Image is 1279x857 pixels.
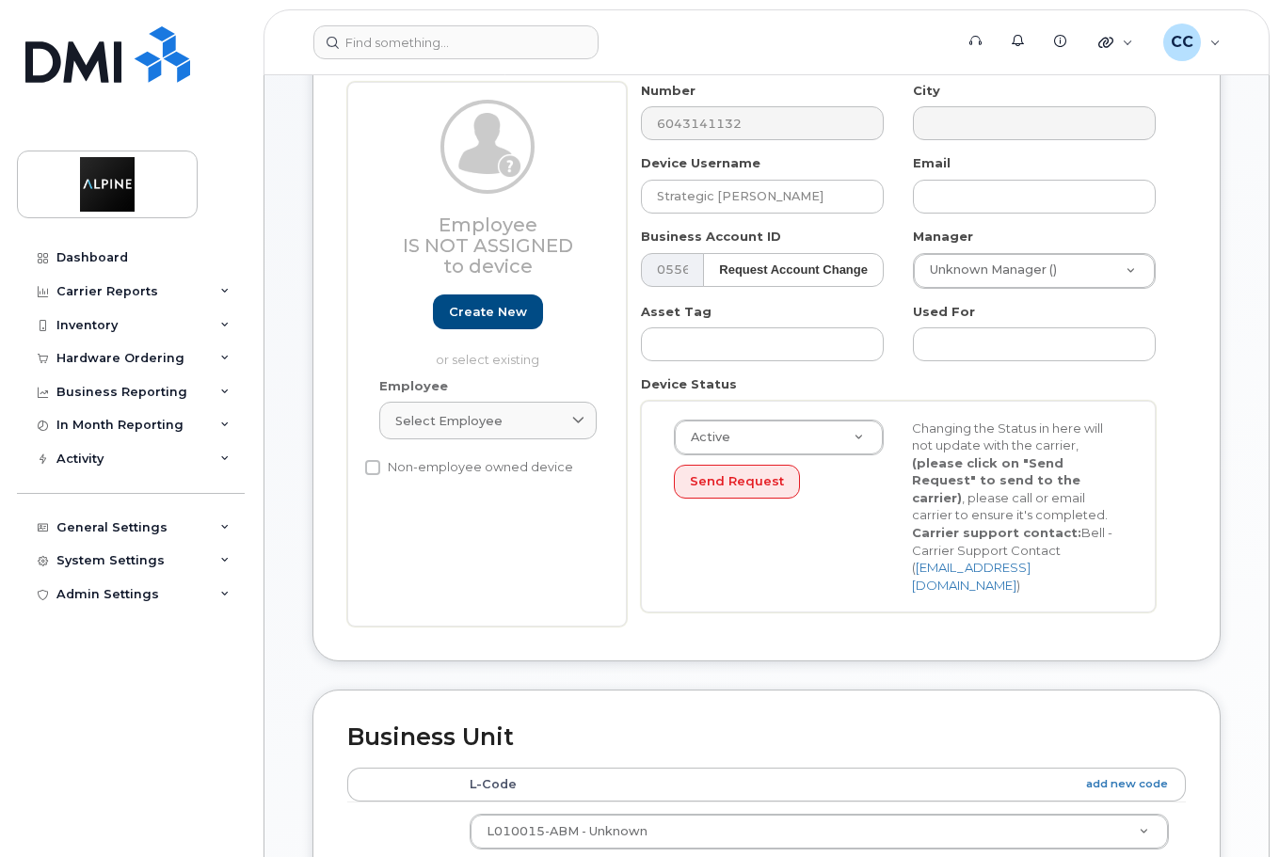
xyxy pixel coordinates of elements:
[1085,24,1146,61] div: Quicklinks
[674,465,800,500] button: Send Request
[898,420,1136,595] div: Changing the Status in here will not update with the carrier, , please call or email carrier to e...
[912,455,1080,505] strong: (please click on "Send Request" to send to the carrier)
[365,456,573,479] label: Non-employee owned device
[912,525,1081,540] strong: Carrier support contact:
[913,82,940,100] label: City
[395,412,503,430] span: Select employee
[913,303,975,321] label: Used For
[365,460,380,475] input: Non-employee owned device
[914,254,1155,288] a: Unknown Manager ()
[703,253,884,288] button: Request Account Change
[641,375,737,393] label: Device Status
[313,25,599,59] input: Find something...
[641,228,781,246] label: Business Account ID
[641,82,695,100] label: Number
[453,768,1186,801] th: L-Code
[443,255,533,278] span: to device
[379,377,448,395] label: Employee
[379,402,597,439] a: Select employee
[1086,776,1168,792] a: add new code
[379,214,597,277] h3: Employee
[403,234,573,257] span: Is not assigned
[912,560,1031,593] a: [EMAIL_ADDRESS][DOMAIN_NAME]
[913,228,973,246] label: Manager
[1171,31,1193,54] span: CC
[471,815,1168,849] a: L010015-ABM - Unknown
[679,429,730,446] span: Active
[913,154,951,172] label: Email
[379,351,597,369] p: or select existing
[1150,24,1234,61] div: Clara Coelho
[919,262,1057,278] span: Unknown Manager ()
[433,294,543,329] a: Create new
[347,724,1186,751] h2: Business Unit
[641,154,760,172] label: Device Username
[719,262,868,277] strong: Request Account Change
[675,421,883,454] a: Active
[487,824,647,838] span: L010015-ABM - Unknown
[641,303,711,321] label: Asset Tag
